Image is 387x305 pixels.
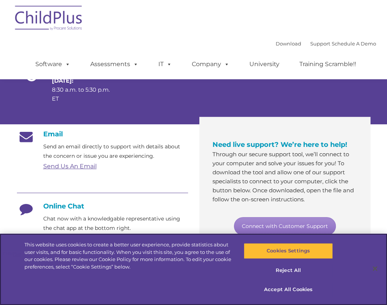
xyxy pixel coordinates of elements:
a: Support [310,41,330,47]
a: IT [151,57,179,72]
p: Through our secure support tool, we’ll connect to your computer and solve your issues for you! To... [212,150,357,204]
a: Connect with Customer Support [234,217,336,235]
button: Close [367,260,383,277]
button: Cookies Settings [244,243,333,259]
font: | [276,41,376,47]
h4: Email [17,130,188,138]
p: Chat now with a knowledgable representative using the chat app at the bottom right. [43,214,188,233]
div: This website uses cookies to create a better user experience, provide statistics about user visit... [24,241,232,270]
a: Download [276,41,301,47]
button: Reject All [244,263,333,278]
img: ChildPlus by Procare Solutions [11,0,87,38]
a: Assessments [83,57,146,72]
strong: [DATE]: [52,77,73,84]
p: Send an email directly to support with details about the concern or issue you are experiencing. [43,142,188,161]
a: Training Scramble!! [292,57,364,72]
span: Need live support? We’re here to help! [212,140,347,149]
a: Schedule A Demo [332,41,376,47]
a: Company [184,57,237,72]
button: Accept All Cookies [244,282,333,297]
h4: Online Chat [17,202,188,210]
a: Software [28,57,78,72]
a: Send Us An Email [43,163,97,170]
a: University [242,57,287,72]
